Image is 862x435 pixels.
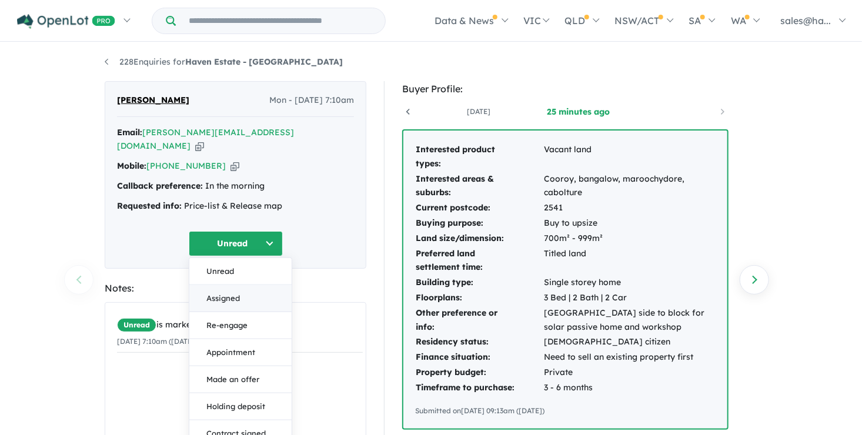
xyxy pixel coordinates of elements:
div: Price-list & Release map [117,199,354,213]
td: Vacant land [543,142,716,172]
input: Try estate name, suburb, builder or developer [178,8,383,34]
nav: breadcrumb [105,55,757,69]
td: Current postcode: [415,200,543,216]
div: is marked. [117,318,363,332]
span: [PERSON_NAME] [117,93,189,108]
button: Copy [195,140,204,152]
strong: Mobile: [117,160,146,171]
button: Holding deposit [189,393,292,420]
button: Unread [189,257,292,285]
td: Floorplans: [415,290,543,306]
td: Property budget: [415,365,543,380]
td: Single storey home [543,275,716,290]
td: Interested areas & suburbs: [415,172,543,201]
strong: Requested info: [117,200,182,211]
td: Private [543,365,716,380]
td: Building type: [415,275,543,290]
a: [PHONE_NUMBER] [146,160,226,171]
button: Made an offer [189,366,292,393]
td: Land size/dimension: [415,231,543,246]
td: Preferred land settlement time: [415,246,543,276]
div: Buyer Profile: [402,81,729,97]
img: Openlot PRO Logo White [17,14,115,29]
td: [DEMOGRAPHIC_DATA] citizen [543,334,716,350]
strong: Email: [117,127,142,138]
button: Copy [230,160,239,172]
td: 3 Bed | 2 Bath | 2 Car [543,290,716,306]
button: Unread [189,231,283,256]
td: Buy to upsize [543,216,716,231]
td: Other preference or info: [415,306,543,335]
span: Unread [117,318,156,332]
div: Submitted on [DATE] 09:13am ([DATE]) [415,405,716,417]
button: Re-engage [189,312,292,339]
a: 25 minutes ago [529,106,629,118]
td: Buying purpose: [415,216,543,231]
td: Need to sell an existing property first [543,350,716,365]
a: 228Enquiries forHaven Estate - [GEOGRAPHIC_DATA] [105,56,343,67]
a: [PERSON_NAME][EMAIL_ADDRESS][DOMAIN_NAME] [117,127,294,152]
td: Interested product types: [415,142,543,172]
td: Timeframe to purchase: [415,380,543,396]
span: Mon - [DATE] 7:10am [269,93,354,108]
td: 700m² - 999m² [543,231,716,246]
small: [DATE] 7:10am ([DATE]) [117,337,197,346]
td: Finance situation: [415,350,543,365]
strong: Haven Estate - [GEOGRAPHIC_DATA] [185,56,343,67]
button: Assigned [189,285,292,312]
button: Appointment [189,339,292,366]
a: [DATE] [429,106,529,118]
div: In the morning [117,179,354,193]
td: 3 - 6 months [543,380,716,396]
td: [GEOGRAPHIC_DATA] side to block for solar passive home and workshop [543,306,716,335]
strong: Callback preference: [117,180,203,191]
div: Notes: [105,280,366,296]
span: sales@ha... [780,15,831,26]
td: Residency status: [415,334,543,350]
td: 2541 [543,200,716,216]
td: Cooroy, bangalow, maroochydore, cabolture [543,172,716,201]
td: Titled land [543,246,716,276]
